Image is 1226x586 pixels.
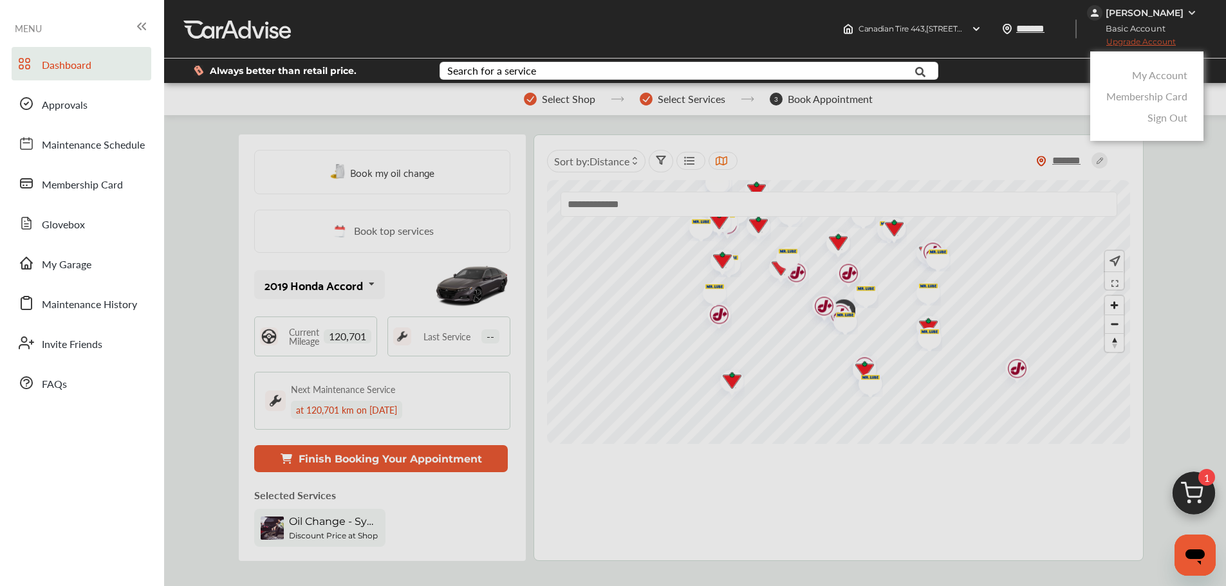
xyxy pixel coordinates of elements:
span: Always better than retail price. [210,66,357,75]
a: FAQs [12,366,151,399]
a: Membership Card [12,167,151,200]
a: Maintenance History [12,286,151,320]
a: Membership Card [1106,89,1187,104]
a: Dashboard [12,47,151,80]
a: My Account [1132,68,1187,82]
span: Approvals [42,97,88,114]
span: Invite Friends [42,336,102,353]
a: My Garage [12,246,151,280]
a: Approvals [12,87,151,120]
a: Maintenance Schedule [12,127,151,160]
span: 1 [1198,469,1215,486]
span: Maintenance Schedule [42,137,145,154]
div: Search for a service [447,66,536,76]
a: Invite Friends [12,326,151,360]
img: dollor_label_vector.a70140d1.svg [194,65,203,76]
a: Sign Out [1147,110,1187,125]
img: cart_icon.3d0951e8.svg [1163,466,1225,527]
span: MENU [15,23,42,33]
span: My Garage [42,257,91,273]
span: FAQs [42,376,67,393]
iframe: Button to launch messaging window [1175,535,1216,576]
span: Glovebox [42,217,85,233]
span: Dashboard [42,57,91,74]
span: Membership Card [42,177,123,194]
a: Glovebox [12,206,151,240]
span: Maintenance History [42,297,137,313]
